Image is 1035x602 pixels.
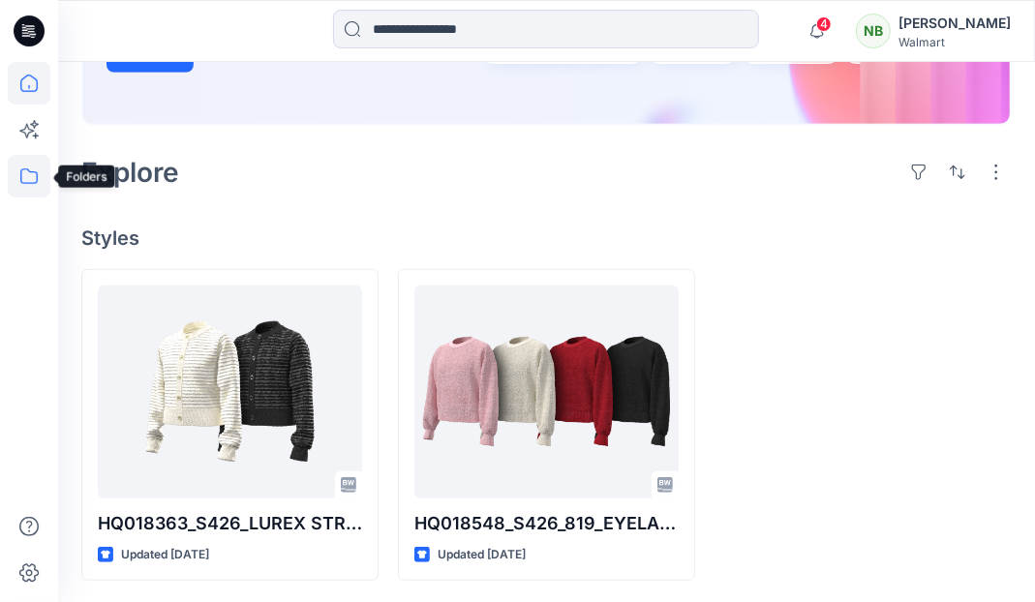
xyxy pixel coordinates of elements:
p: HQ018363_S426_LUREX STRIPE CARDIGAN_Salty INC [98,510,362,537]
p: HQ018548_S426_819_EYELASH SWEATER_SALTY INC [414,510,679,537]
p: Updated [DATE] [121,545,209,565]
a: HQ018548_S426_819_EYELASH SWEATER_SALTY INC [414,286,679,498]
div: NB [856,14,891,48]
p: Updated [DATE] [438,545,526,565]
h2: Explore [81,157,179,188]
div: [PERSON_NAME] [898,12,1011,35]
h4: Styles [81,226,1012,250]
span: 4 [816,16,832,32]
a: HQ018363_S426_LUREX STRIPE CARDIGAN_Salty INC [98,286,362,498]
div: Walmart [898,35,1011,49]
